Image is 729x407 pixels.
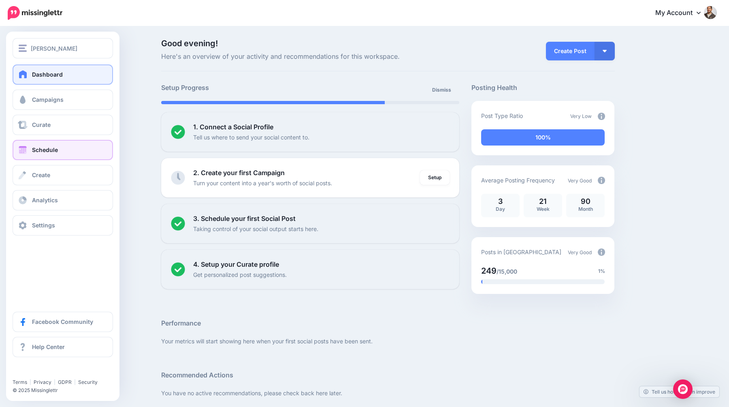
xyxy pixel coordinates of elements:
[30,379,31,385] span: |
[673,379,693,399] div: Open Intercom Messenger
[481,129,605,146] div: 100% of your posts in the last 30 days have been from Drip Campaigns
[578,206,593,212] span: Month
[74,379,76,385] span: |
[13,386,119,394] li: © 2025 Missinglettr
[13,140,113,160] a: Schedule
[13,215,113,236] a: Settings
[13,312,113,332] a: Facebook Community
[34,379,51,385] a: Privacy
[161,370,615,380] h5: Recommended Actions
[427,83,456,97] a: Dismiss
[32,71,63,78] span: Dashboard
[78,379,98,385] a: Security
[161,318,615,328] h5: Performance
[193,178,332,188] p: Turn your content into a year's worth of social posts.
[193,169,285,177] b: 2. Create your first Campaign
[171,262,185,276] img: checked-circle.png
[481,111,523,120] p: Post Type Ratio
[32,343,65,350] span: Help Center
[13,190,113,210] a: Analytics
[13,115,113,135] a: Curate
[598,113,605,120] img: info-circle-grey.png
[647,3,717,23] a: My Account
[13,64,113,85] a: Dashboard
[598,177,605,184] img: info-circle-grey.png
[171,216,185,231] img: checked-circle.png
[496,206,505,212] span: Day
[568,178,592,184] span: Very Good
[32,197,58,203] span: Analytics
[598,267,605,275] span: 1%
[193,214,296,223] b: 3. Schedule your first Social Post
[161,336,615,346] p: Your metrics will start showing here when your first social posts have been sent.
[568,249,592,255] span: Very Good
[481,266,497,276] span: 249
[546,42,595,60] a: Create Post
[161,83,310,93] h5: Setup Progress
[570,113,592,119] span: Very Low
[8,6,62,20] img: Missinglettr
[161,388,615,398] p: You have no active recommendations, please check back here later.
[193,260,279,268] b: 4. Setup your Curate profile
[32,146,58,153] span: Schedule
[13,38,113,58] button: [PERSON_NAME]
[193,133,309,142] p: Tell us where to send your social content to.
[471,83,614,93] h5: Posting Health
[193,123,273,131] b: 1. Connect a Social Profile
[570,198,601,205] p: 90
[13,379,27,385] a: Terms
[420,170,450,185] a: Setup
[171,125,185,139] img: checked-circle.png
[481,247,561,257] p: Posts in [GEOGRAPHIC_DATA]
[13,90,113,110] a: Campaigns
[13,337,113,357] a: Help Center
[58,379,72,385] a: GDPR
[598,248,605,256] img: info-circle-grey.png
[481,279,482,284] div: 1% of your posts in the last 30 days have been from Drip Campaigns
[31,44,77,53] span: [PERSON_NAME]
[161,51,460,62] span: Here's an overview of your activity and recommendations for this workspace.
[485,198,516,205] p: 3
[603,50,607,52] img: arrow-down-white.png
[193,270,287,279] p: Get personalized post suggestions.
[497,268,517,275] span: /15,000
[537,206,550,212] span: Week
[193,224,318,233] p: Taking control of your social output starts here.
[32,171,50,178] span: Create
[32,318,93,325] span: Facebook Community
[481,176,555,185] p: Average Posting Frequency
[528,198,558,205] p: 21
[171,171,185,185] img: clock-grey.png
[32,96,64,103] span: Campaigns
[639,386,719,397] a: Tell us how we can improve
[32,222,55,229] span: Settings
[32,121,51,128] span: Curate
[161,39,218,48] span: Good evening!
[19,45,27,52] img: menu.png
[13,367,75,375] iframe: Twitter Follow Button
[13,165,113,185] a: Create
[54,379,55,385] span: |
